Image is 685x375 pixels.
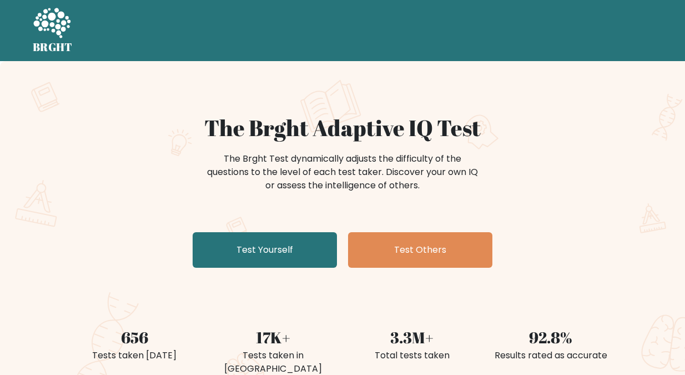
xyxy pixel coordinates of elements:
div: 92.8% [488,326,613,349]
div: 17K+ [210,326,336,349]
a: Test Others [348,232,492,268]
div: Results rated as accurate [488,349,613,362]
div: The Brght Test dynamically adjusts the difficulty of the questions to the level of each test take... [204,152,481,192]
div: Tests taken [DATE] [72,349,197,362]
a: Test Yourself [193,232,337,268]
div: 656 [72,326,197,349]
h5: BRGHT [33,41,73,54]
div: 3.3M+ [349,326,475,349]
div: Total tests taken [349,349,475,362]
a: BRGHT [33,4,73,57]
h1: The Brght Adaptive IQ Test [72,114,613,141]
